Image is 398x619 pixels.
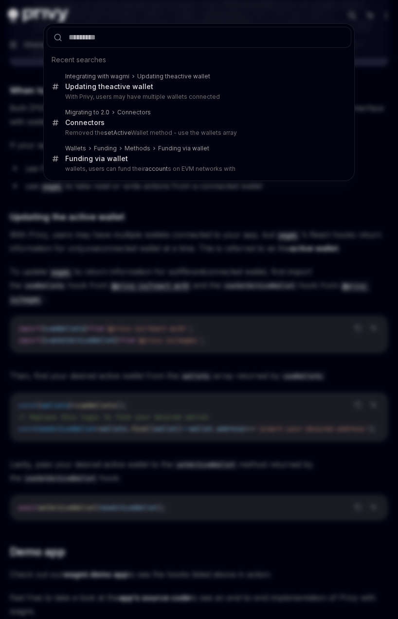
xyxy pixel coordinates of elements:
[65,129,331,137] p: Removed the Wallet method - use the wallets array
[65,93,331,101] p: With Privy, users may have multiple wallets connected
[94,145,117,152] div: Funding
[65,118,105,127] div: Connectors
[125,145,150,152] div: Methods
[117,109,151,116] div: Connectors
[65,82,153,91] div: Updating the
[174,73,210,80] b: active wallet
[137,73,210,80] div: Updating the
[104,129,131,136] b: setActive
[65,109,109,116] div: Migrating to 2.0
[65,165,331,173] p: wallets, users can fund their s on EVM networks with
[65,145,86,152] div: Wallets
[109,82,153,91] b: active wallet
[145,165,168,172] b: account
[65,73,129,80] div: Integrating with wagmi
[65,154,128,163] div: Funding via wallet
[158,145,209,152] div: Funding via wallet
[52,55,106,65] span: Recent searches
